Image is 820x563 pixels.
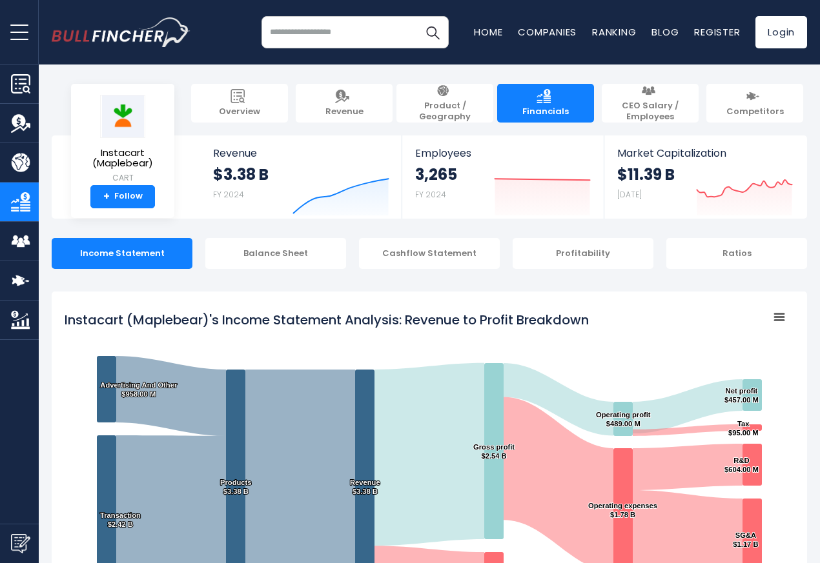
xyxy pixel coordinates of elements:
span: Product / Geography [403,101,487,123]
text: Products $3.38 B [220,479,252,495]
strong: + [103,191,110,202]
a: Financials [497,84,594,123]
text: Revenue $3.38 B [350,479,380,495]
button: Search [416,16,449,48]
small: [DATE] [617,189,642,200]
text: Advertising And Other $958.00 M [100,381,178,398]
span: Competitors [726,106,784,117]
a: Revenue [296,84,393,123]
span: Employees [415,147,590,159]
a: CEO Salary / Employees [602,84,699,123]
span: Instacart (Maplebear) [81,148,164,169]
text: SG&A $1.17 B [733,531,758,548]
small: FY 2024 [213,189,244,200]
small: CART [81,172,164,184]
span: Market Capitalization [617,147,793,159]
div: Ratios [666,238,807,269]
tspan: Instacart (Maplebear)'s Income Statement Analysis: Revenue to Profit Breakdown [65,311,589,329]
div: Income Statement [52,238,192,269]
span: Revenue [213,147,389,159]
span: Revenue [325,106,364,117]
a: Ranking [592,25,636,39]
text: R&D $604.00 M [724,457,759,473]
a: Revenue $3.38 B FY 2024 [200,135,402,219]
strong: 3,265 [415,164,457,184]
text: Tax $95.00 M [728,420,759,437]
text: Operating expenses $1.78 B [588,502,657,519]
a: Companies [518,25,577,39]
text: Operating profit $489.00 M [596,411,651,428]
a: Competitors [706,84,803,123]
span: CEO Salary / Employees [608,101,692,123]
a: Instacart (Maplebear) CART [81,94,165,185]
a: Login [755,16,807,48]
strong: $3.38 B [213,164,269,184]
div: Profitability [513,238,653,269]
a: Overview [191,84,288,123]
a: Register [694,25,740,39]
a: Go to homepage [52,17,190,47]
text: Transaction $2.42 B [100,511,141,528]
img: bullfincher logo [52,17,190,47]
small: FY 2024 [415,189,446,200]
strong: $11.39 B [617,164,675,184]
a: Blog [651,25,679,39]
text: Gross profit $2.54 B [473,443,515,460]
div: Balance Sheet [205,238,346,269]
a: Home [474,25,502,39]
span: Overview [219,106,260,117]
a: Product / Geography [396,84,493,123]
div: Cashflow Statement [359,238,500,269]
a: Market Capitalization $11.39 B [DATE] [604,135,806,219]
span: Financials [522,106,569,117]
a: Employees 3,265 FY 2024 [402,135,603,219]
a: +Follow [90,185,155,208]
text: Net profit $457.00 M [724,387,759,404]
